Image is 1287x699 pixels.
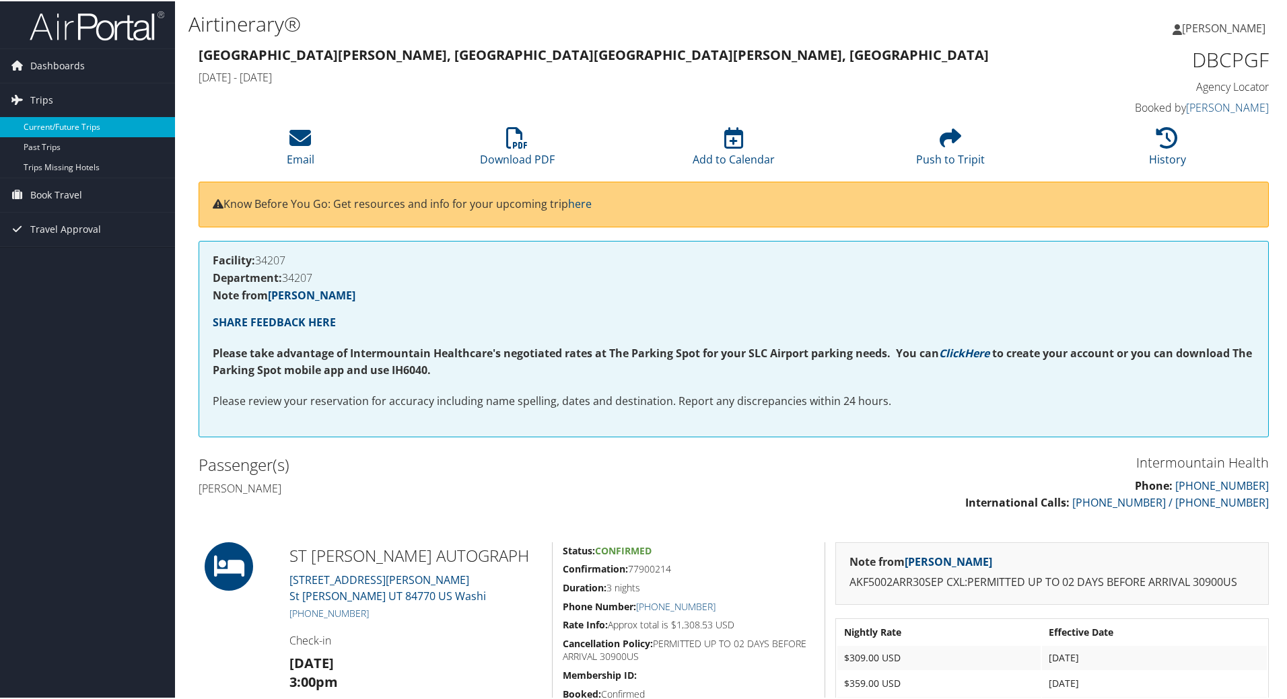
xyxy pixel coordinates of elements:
span: Dashboards [30,48,85,81]
p: Know Before You Go: Get resources and info for your upcoming trip [213,194,1255,212]
td: $309.00 USD [837,645,1041,669]
td: $359.00 USD [837,670,1041,694]
span: Confirmed [595,543,652,556]
a: [PERSON_NAME] [1173,7,1279,47]
strong: Status: [563,543,595,556]
h3: Intermountain Health [744,452,1269,471]
span: Travel Approval [30,211,101,245]
a: Here [965,344,989,359]
h1: DBCPGF [1016,44,1269,73]
h5: 3 nights [563,580,814,593]
strong: [DATE] [289,653,334,671]
a: History [1149,133,1186,165]
strong: International Calls: [965,494,1070,509]
span: Trips [30,82,53,116]
h4: Agency Locator [1016,78,1269,93]
h5: Approx total is $1,308.53 USD [563,617,814,630]
strong: Department: [213,269,282,284]
a: Email [287,133,314,165]
h4: [PERSON_NAME] [199,480,724,494]
h5: 77900214 [563,561,814,575]
strong: Phone: [1135,477,1173,492]
strong: Phone Number: [563,599,636,612]
h5: PERMITTED UP TO 02 DAYS BEFORE ARRIVAL 30900US [563,636,814,662]
h2: Passenger(s) [199,452,724,475]
strong: Note from [213,287,355,301]
strong: Cancellation Policy: [563,636,653,649]
p: AKF5002ARR30SEP CXL:PERMITTED UP TO 02 DAYS BEFORE ARRIVAL 30900US [849,573,1255,590]
th: Nightly Rate [837,619,1041,643]
th: Effective Date [1042,619,1267,643]
strong: Duration: [563,580,606,593]
a: [PHONE_NUMBER] [1175,477,1269,492]
a: Add to Calendar [693,133,775,165]
a: [PHONE_NUMBER] [289,605,369,618]
h4: 34207 [213,254,1255,264]
strong: Confirmation: [563,561,628,574]
a: [PERSON_NAME] [1186,99,1269,114]
h4: 34207 [213,271,1255,282]
strong: [GEOGRAPHIC_DATA][PERSON_NAME], [GEOGRAPHIC_DATA] [GEOGRAPHIC_DATA][PERSON_NAME], [GEOGRAPHIC_DATA] [199,44,989,63]
td: [DATE] [1042,645,1267,669]
strong: Facility: [213,252,255,266]
a: here [568,195,592,210]
span: Book Travel [30,177,82,211]
h4: Booked by [1016,99,1269,114]
strong: Please take advantage of Intermountain Healthcare's negotiated rates at The Parking Spot for your... [213,344,939,359]
strong: Rate Info: [563,617,608,630]
strong: Booked: [563,686,601,699]
a: [STREET_ADDRESS][PERSON_NAME]St [PERSON_NAME] UT 84770 US Washi [289,571,486,602]
h4: Check-in [289,632,542,647]
a: Push to Tripit [916,133,985,165]
strong: Membership ID: [563,667,637,680]
h2: ST [PERSON_NAME] AUTOGRAPH [289,543,542,566]
p: Please review your reservation for accuracy including name spelling, dates and destination. Repor... [213,392,1255,409]
a: [PHONE_NUMBER] / [PHONE_NUMBER] [1072,494,1269,509]
a: Click [939,344,965,359]
img: airportal-logo.png [30,9,164,40]
a: [PERSON_NAME] [905,553,992,568]
a: [PERSON_NAME] [268,287,355,301]
h1: Airtinerary® [188,9,915,37]
span: [PERSON_NAME] [1182,20,1265,34]
td: [DATE] [1042,670,1267,694]
strong: 3:00pm [289,671,338,690]
a: SHARE FEEDBACK HERE [213,314,336,328]
h4: [DATE] - [DATE] [199,69,996,83]
strong: Note from [849,553,992,568]
a: [PHONE_NUMBER] [636,599,716,612]
a: Download PDF [480,133,555,165]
